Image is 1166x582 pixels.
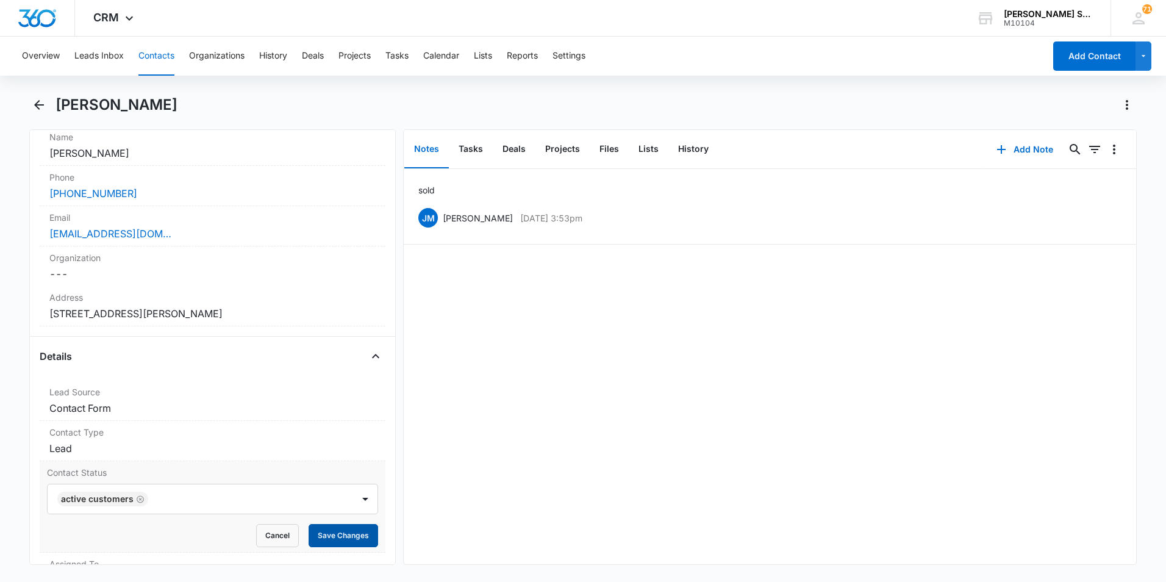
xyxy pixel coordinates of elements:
h1: [PERSON_NAME] [55,96,177,114]
h4: Details [40,349,72,364]
button: History [259,37,287,76]
label: Contact Type [49,426,376,439]
p: sold [418,184,435,196]
dd: [STREET_ADDRESS][PERSON_NAME] [49,306,376,321]
button: Tasks [449,131,493,168]
a: [PHONE_NUMBER] [49,186,137,201]
button: Filters [1085,140,1104,159]
p: [DATE] 3:53pm [520,212,582,225]
dd: --- [49,267,376,281]
div: Contact TypeLead [40,421,385,461]
button: Lists [629,131,668,168]
button: Notes [404,131,449,168]
button: History [668,131,718,168]
div: Name[PERSON_NAME] [40,126,385,166]
button: Cancel [256,524,299,547]
button: Reports [507,37,538,76]
label: Assigned To [49,558,376,570]
button: Add Contact [1053,41,1136,71]
button: Deals [493,131,535,168]
a: [EMAIL_ADDRESS][DOMAIN_NAME] [49,226,171,241]
div: Active Customers [61,495,134,503]
p: [PERSON_NAME] [443,212,513,225]
div: Address[STREET_ADDRESS][PERSON_NAME] [40,286,385,326]
button: Actions [1117,95,1137,115]
label: Address [49,291,376,304]
button: Projects [338,37,371,76]
button: Back [29,95,48,115]
button: Calendar [423,37,459,76]
button: Contacts [138,37,174,76]
div: Lead SourceContact Form [40,381,385,421]
button: Tasks [385,37,409,76]
button: Deals [302,37,324,76]
div: Email[EMAIL_ADDRESS][DOMAIN_NAME] [40,206,385,246]
dd: [PERSON_NAME] [49,146,376,160]
div: Organization--- [40,246,385,286]
button: Files [590,131,629,168]
label: Organization [49,251,376,264]
button: Organizations [189,37,245,76]
label: Lead Source [49,386,376,398]
div: notifications count [1142,4,1152,14]
span: CRM [93,11,119,24]
button: Search... [1065,140,1085,159]
button: Overflow Menu [1104,140,1124,159]
button: Projects [535,131,590,168]
div: account name [1004,9,1093,19]
button: Leads Inbox [74,37,124,76]
label: Contact Status [47,466,378,479]
button: Save Changes [309,524,378,547]
button: Add Note [984,135,1065,164]
div: account id [1004,19,1093,27]
dd: Contact Form [49,401,376,415]
dd: Lead [49,441,376,456]
button: Overview [22,37,60,76]
button: Settings [553,37,585,76]
label: Email [49,211,376,224]
div: Remove Active Customers [134,495,145,503]
label: Phone [49,171,376,184]
label: Name [49,131,376,143]
button: Lists [474,37,492,76]
span: 71 [1142,4,1152,14]
span: JM [418,208,438,228]
div: Phone[PHONE_NUMBER] [40,166,385,206]
button: Close [366,347,385,366]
